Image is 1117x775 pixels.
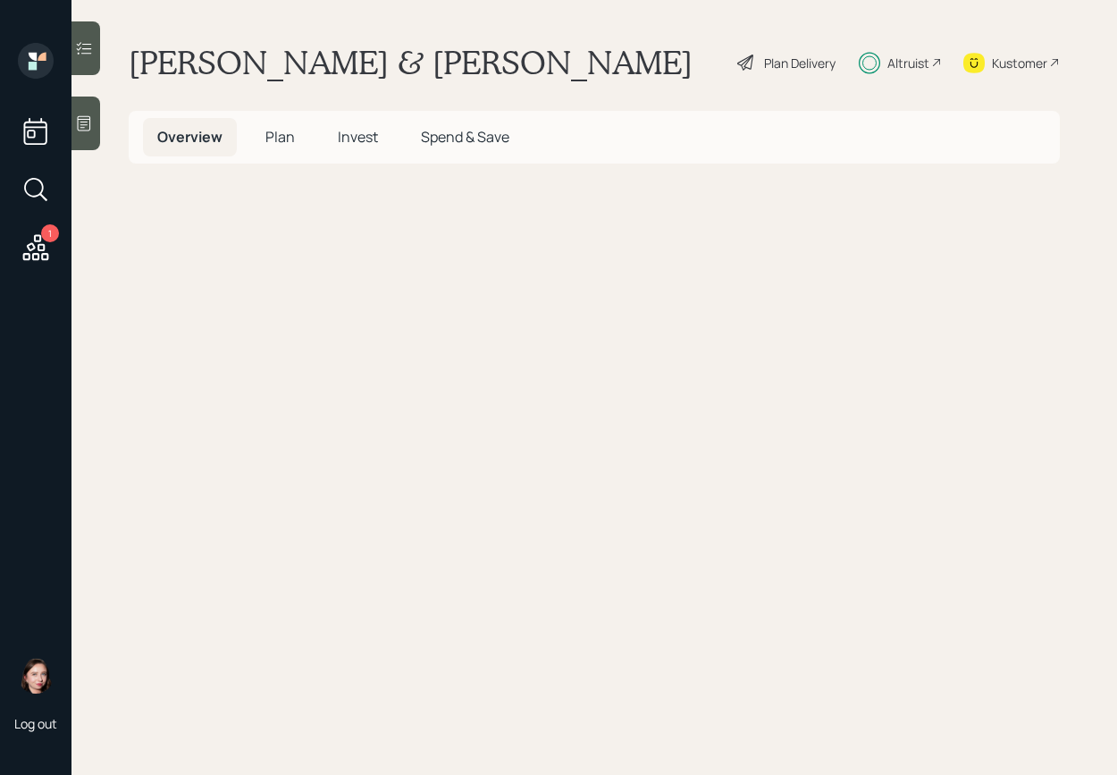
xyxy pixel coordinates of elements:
[764,54,836,72] div: Plan Delivery
[14,715,57,732] div: Log out
[41,224,59,242] div: 1
[129,43,693,82] h1: [PERSON_NAME] & [PERSON_NAME]
[338,127,378,147] span: Invest
[992,54,1047,72] div: Kustomer
[265,127,295,147] span: Plan
[421,127,509,147] span: Spend & Save
[157,127,223,147] span: Overview
[887,54,929,72] div: Altruist
[18,658,54,694] img: aleksandra-headshot.png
